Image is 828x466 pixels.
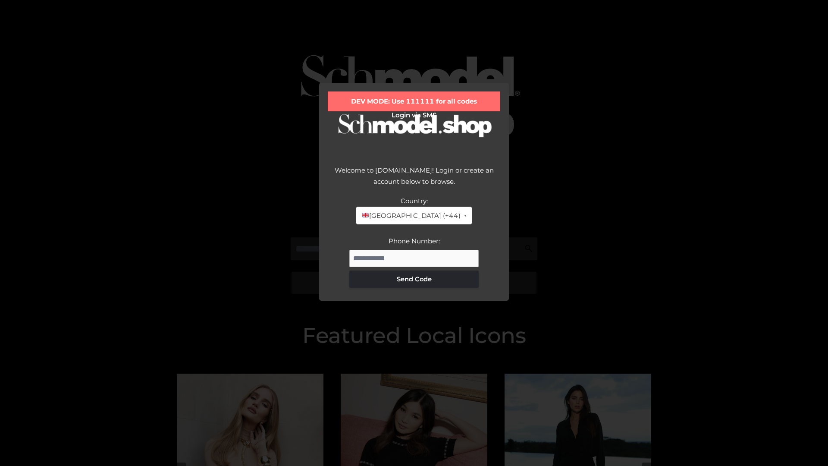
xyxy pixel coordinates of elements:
[361,210,460,221] span: [GEOGRAPHIC_DATA] (+44)
[401,197,428,205] label: Country:
[328,165,500,195] div: Welcome to [DOMAIN_NAME]! Login or create an account below to browse.
[349,271,479,288] button: Send Code
[389,237,440,245] label: Phone Number:
[328,91,500,111] div: DEV MODE: Use 111111 for all codes
[362,212,369,218] img: 🇬🇧
[328,111,500,119] h2: Login via SMS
